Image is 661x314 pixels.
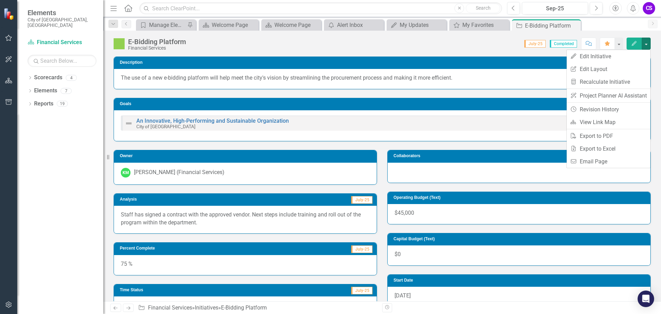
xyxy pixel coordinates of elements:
a: My Favorites [451,21,507,29]
span: $45,000 [395,210,414,216]
a: Scorecards [34,74,62,82]
div: 75 % [114,255,377,275]
h3: Description [120,60,647,65]
span: Elements [28,9,96,17]
a: Revision History [567,103,650,116]
button: CS [643,2,655,14]
h3: Collaborators [394,154,647,158]
a: Welcome Page [200,21,257,29]
h3: Goals [120,102,647,106]
div: Welcome Page [212,21,257,29]
a: Welcome Page [263,21,319,29]
h3: Owner [120,154,373,158]
div: » » [138,304,377,312]
a: Edit Initiative [567,50,650,63]
div: 19 [57,101,68,107]
h3: Operating Budget (Text) [394,195,647,200]
a: Project Planner AI Assistant [567,89,650,102]
div: Welcome Page [274,21,319,29]
div: My Updates [400,21,445,29]
h3: Capital Budget (Text) [394,237,647,241]
div: Alert Inbox [337,21,382,29]
a: Edit Layout [567,63,650,75]
a: Reports [34,100,53,108]
img: IP [114,38,125,49]
div: 7 [61,88,72,94]
span: July-25 [524,40,546,48]
span: Search [476,5,491,11]
h3: Start Date [394,278,647,283]
span: July-25 [351,196,373,204]
h3: Analysis [120,197,230,202]
a: Export to Excel [567,142,650,155]
div: E-Bidding Platform [525,21,579,30]
a: Email Page [567,155,650,168]
p: Staff has signed a contract with the approved vendor. Next steps include training and roll out of... [121,211,370,227]
input: Search ClearPoint... [139,2,502,14]
span: [DATE] [395,292,411,299]
button: Search [466,3,500,13]
img: Not Defined [125,119,133,128]
a: View Link Map [567,116,650,129]
a: Initiatives [195,304,218,311]
a: Recalculate Initiative [567,75,650,88]
a: Alert Inbox [326,21,382,29]
a: Elements [34,87,57,95]
img: ClearPoint Strategy [3,7,16,20]
div: E-Bidding Platform [221,304,267,311]
span: July-25 [351,287,373,294]
div: Financial Services [128,45,186,51]
a: An Innovative, High-Performing and Sustainable Organization [136,118,289,124]
span: Completed [550,40,577,48]
div: Sep-25 [524,4,586,13]
div: E-Bidding Platform [128,38,186,45]
a: My Updates [388,21,445,29]
input: Search Below... [28,55,96,67]
div: [PERSON_NAME] (Financial Services) [134,169,224,176]
p: The use of a new e-bidding platform will help meet the city's vision by streamlining the procurem... [121,74,643,82]
span: $0 [395,251,401,257]
div: KM [121,168,130,178]
h3: Percent Complete [120,246,275,251]
a: Manage Elements [138,21,186,29]
a: Financial Services [28,39,96,47]
div: Open Intercom Messenger [638,291,654,307]
button: Sep-25 [522,2,588,14]
div: Manage Elements [149,21,186,29]
small: City of [GEOGRAPHIC_DATA] [136,124,196,129]
div: 4 [66,75,77,81]
small: City of [GEOGRAPHIC_DATA], [GEOGRAPHIC_DATA] [28,17,96,28]
a: Export to PDF [567,130,650,142]
h3: Time Status [120,288,250,292]
div: My Favorites [462,21,507,29]
span: July-25 [351,245,373,253]
a: Financial Services [148,304,192,311]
